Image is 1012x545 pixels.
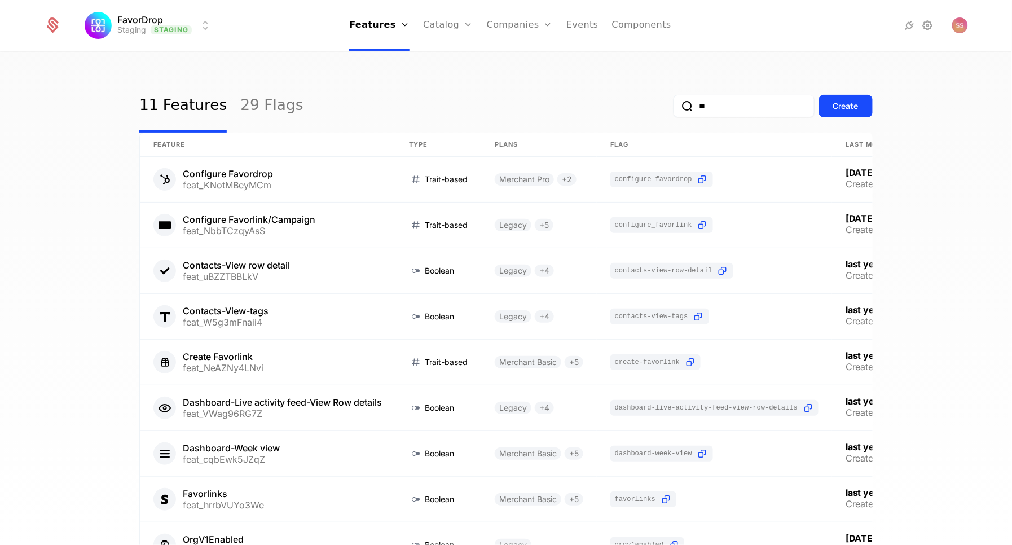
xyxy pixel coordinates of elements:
a: Settings [921,19,934,32]
th: Last Modified [832,133,966,157]
div: Create [833,100,859,112]
button: Open user button [952,17,968,33]
button: Select environment [88,13,212,38]
th: Plans [481,133,597,157]
a: 29 Flags [240,80,303,133]
span: Staging [151,25,192,34]
th: Flag [597,133,832,157]
th: Type [395,133,481,157]
a: Integrations [903,19,916,32]
div: Staging [117,24,146,36]
img: Sarah Skillen [952,17,968,33]
span: FavorDrop [117,15,163,24]
button: Create [819,95,873,117]
a: 11 Features [139,80,227,133]
img: FavorDrop [85,12,112,39]
th: Feature [140,133,395,157]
